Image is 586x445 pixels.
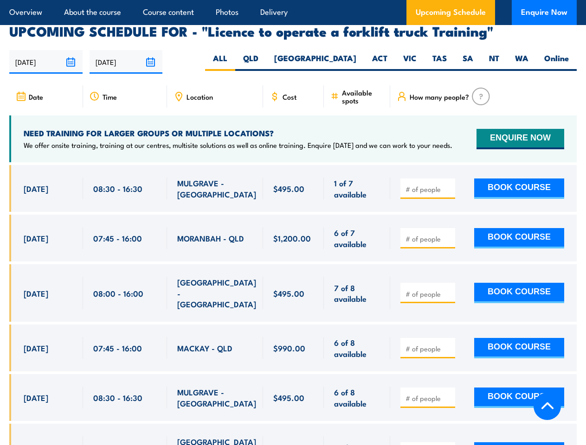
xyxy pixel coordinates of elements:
[536,53,577,71] label: Online
[410,93,469,101] span: How many people?
[177,277,256,309] span: [GEOGRAPHIC_DATA] - [GEOGRAPHIC_DATA]
[474,338,564,358] button: BOOK COURSE
[273,392,304,403] span: $495.00
[177,233,244,243] span: MORANBAH - QLD
[273,343,305,353] span: $990.00
[406,344,452,353] input: # of people
[103,93,117,101] span: Time
[93,392,142,403] span: 08:30 - 16:30
[24,233,48,243] span: [DATE]
[342,89,384,104] span: Available spots
[334,337,380,359] span: 6 of 8 available
[334,227,380,249] span: 6 of 7 available
[481,53,507,71] label: NT
[177,387,256,408] span: MULGRAVE - [GEOGRAPHIC_DATA]
[273,183,304,194] span: $495.00
[406,394,452,403] input: # of people
[93,233,142,243] span: 07:45 - 16:00
[24,183,48,194] span: [DATE]
[474,178,564,199] button: BOOK COURSE
[273,288,304,299] span: $495.00
[93,183,142,194] span: 08:30 - 16:30
[455,53,481,71] label: SA
[177,178,256,199] span: MULGRAVE - [GEOGRAPHIC_DATA]
[334,387,380,408] span: 6 of 8 available
[9,50,83,74] input: From date
[273,233,311,243] span: $1,200.00
[90,50,163,74] input: To date
[477,129,564,149] button: ENQUIRE NOW
[474,388,564,408] button: BOOK COURSE
[334,178,380,199] span: 1 of 7 available
[9,25,577,37] h2: UPCOMING SCHEDULE FOR - "Licence to operate a forklift truck Training"
[406,289,452,299] input: # of people
[474,228,564,248] button: BOOK COURSE
[24,288,48,299] span: [DATE]
[364,53,395,71] label: ACT
[29,93,43,101] span: Date
[474,283,564,303] button: BOOK COURSE
[507,53,536,71] label: WA
[93,343,142,353] span: 07:45 - 16:00
[24,343,48,353] span: [DATE]
[24,128,452,138] h4: NEED TRAINING FOR LARGER GROUPS OR MULTIPLE LOCATIONS?
[93,288,143,299] span: 08:00 - 16:00
[395,53,425,71] label: VIC
[406,234,452,243] input: # of people
[177,343,232,353] span: MACKAY - QLD
[24,140,452,150] p: We offer onsite training, training at our centres, multisite solutions as well as online training...
[24,392,48,403] span: [DATE]
[235,53,266,71] label: QLD
[187,93,213,101] span: Location
[425,53,455,71] label: TAS
[205,53,235,71] label: ALL
[283,93,296,101] span: Cost
[334,282,380,304] span: 7 of 8 available
[406,184,452,194] input: # of people
[266,53,364,71] label: [GEOGRAPHIC_DATA]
